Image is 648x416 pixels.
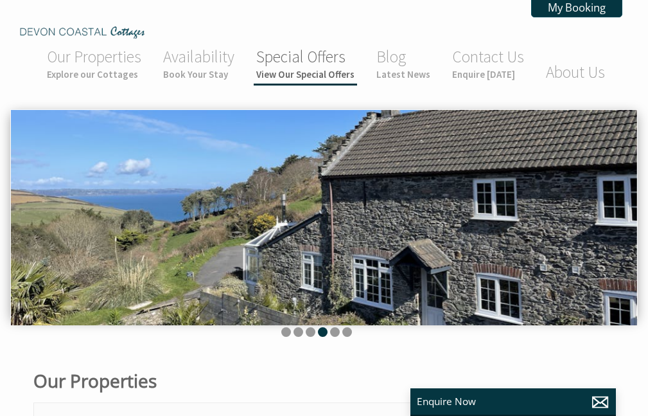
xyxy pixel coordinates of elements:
[33,368,411,393] h1: Our Properties
[452,68,524,80] small: Enquire [DATE]
[376,68,430,80] small: Latest News
[18,26,146,39] img: Devon Coastal Cottages
[256,68,355,80] small: View Our Special Offers
[417,395,609,408] p: Enquire Now
[376,46,430,80] a: BlogLatest News
[47,68,141,80] small: Explore our Cottages
[163,46,234,80] a: AvailabilityBook Your Stay
[256,46,355,80] a: Special OffersView Our Special Offers
[47,46,141,80] a: Our PropertiesExplore our Cottages
[163,68,234,80] small: Book Your Stay
[452,46,524,80] a: Contact UsEnquire [DATE]
[546,62,605,82] a: About Us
